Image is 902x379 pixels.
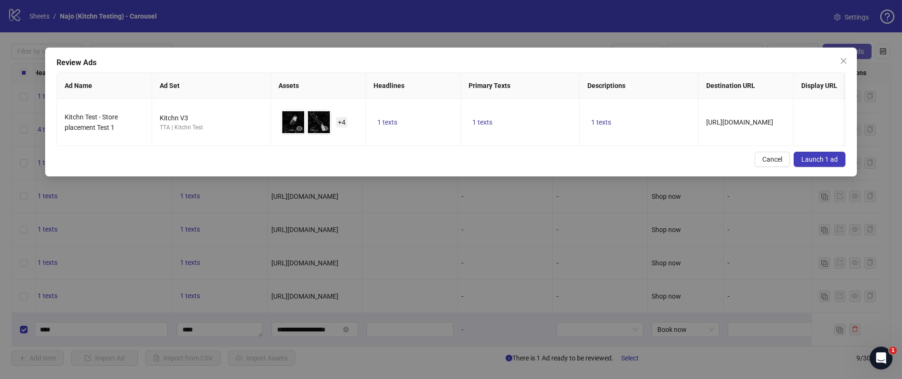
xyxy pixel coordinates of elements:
div: Review Ads [57,57,845,68]
th: Assets [271,73,366,99]
th: Ad Set [152,73,271,99]
span: + 4 [336,117,347,127]
img: Asset 1 [281,110,305,134]
th: Primary Texts [461,73,580,99]
th: Display URL [794,73,889,99]
span: [URL][DOMAIN_NAME] [706,118,773,126]
button: Cancel [755,152,790,167]
div: TTA | Kitchn Test [160,123,263,132]
span: eye [296,125,303,132]
button: Close [836,53,851,68]
button: 1 texts [587,117,615,128]
span: close [840,57,847,65]
span: 1 texts [472,118,492,126]
th: Headlines [366,73,461,99]
button: 1 texts [469,117,496,128]
th: Destination URL [699,73,794,99]
button: Preview [294,123,305,134]
span: eye [322,125,328,132]
button: Launch 1 ad [794,152,845,167]
span: 1 texts [377,118,397,126]
span: Kitchn Test - Store placement Test 1 [65,113,118,131]
th: Ad Name [57,73,152,99]
div: Kitchn V3 [160,113,263,123]
span: Launch 1 ad [801,155,838,163]
button: Preview [319,123,331,134]
button: 1 texts [374,117,401,128]
span: 1 [889,347,897,354]
img: Asset 2 [307,110,331,134]
iframe: Intercom live chat [870,347,892,369]
span: 1 texts [591,118,611,126]
span: Cancel [762,155,782,163]
th: Descriptions [580,73,699,99]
